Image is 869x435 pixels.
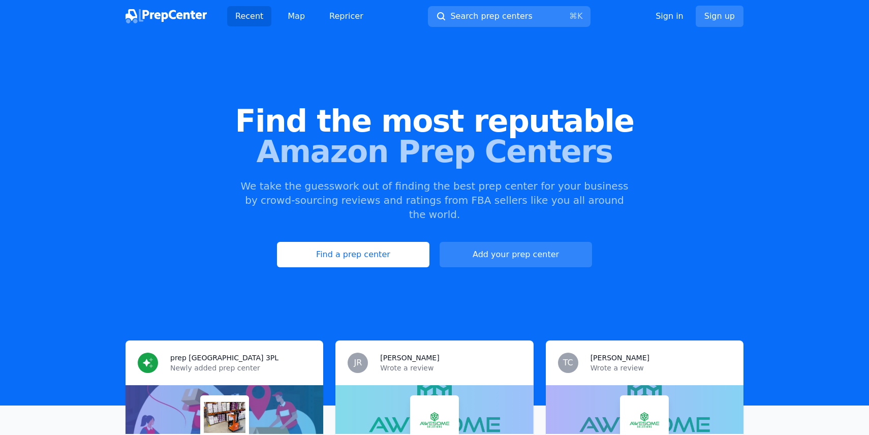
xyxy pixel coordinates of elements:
a: Find a prep center [277,242,429,267]
span: Amazon Prep Centers [16,136,853,167]
h3: [PERSON_NAME] [380,353,439,363]
span: Search prep centers [450,10,532,22]
p: Newly added prep center [170,363,311,373]
a: Sign in [656,10,684,22]
a: Add your prep center [440,242,592,267]
span: Find the most reputable [16,106,853,136]
a: Sign up [696,6,743,27]
p: We take the guesswork out of finding the best prep center for your business by crowd-sourcing rev... [239,179,630,222]
a: Map [280,6,313,26]
span: JR [354,359,362,367]
h3: [PERSON_NAME] [591,353,649,363]
p: Wrote a review [380,363,521,373]
p: Wrote a review [591,363,731,373]
img: PrepCenter [126,9,207,23]
a: Repricer [321,6,371,26]
button: Search prep centers⌘K [428,6,591,27]
kbd: K [577,11,583,21]
a: Recent [227,6,271,26]
span: TC [563,359,573,367]
kbd: ⌘ [569,11,577,21]
h3: prep [GEOGRAPHIC_DATA] 3PL [170,353,278,363]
